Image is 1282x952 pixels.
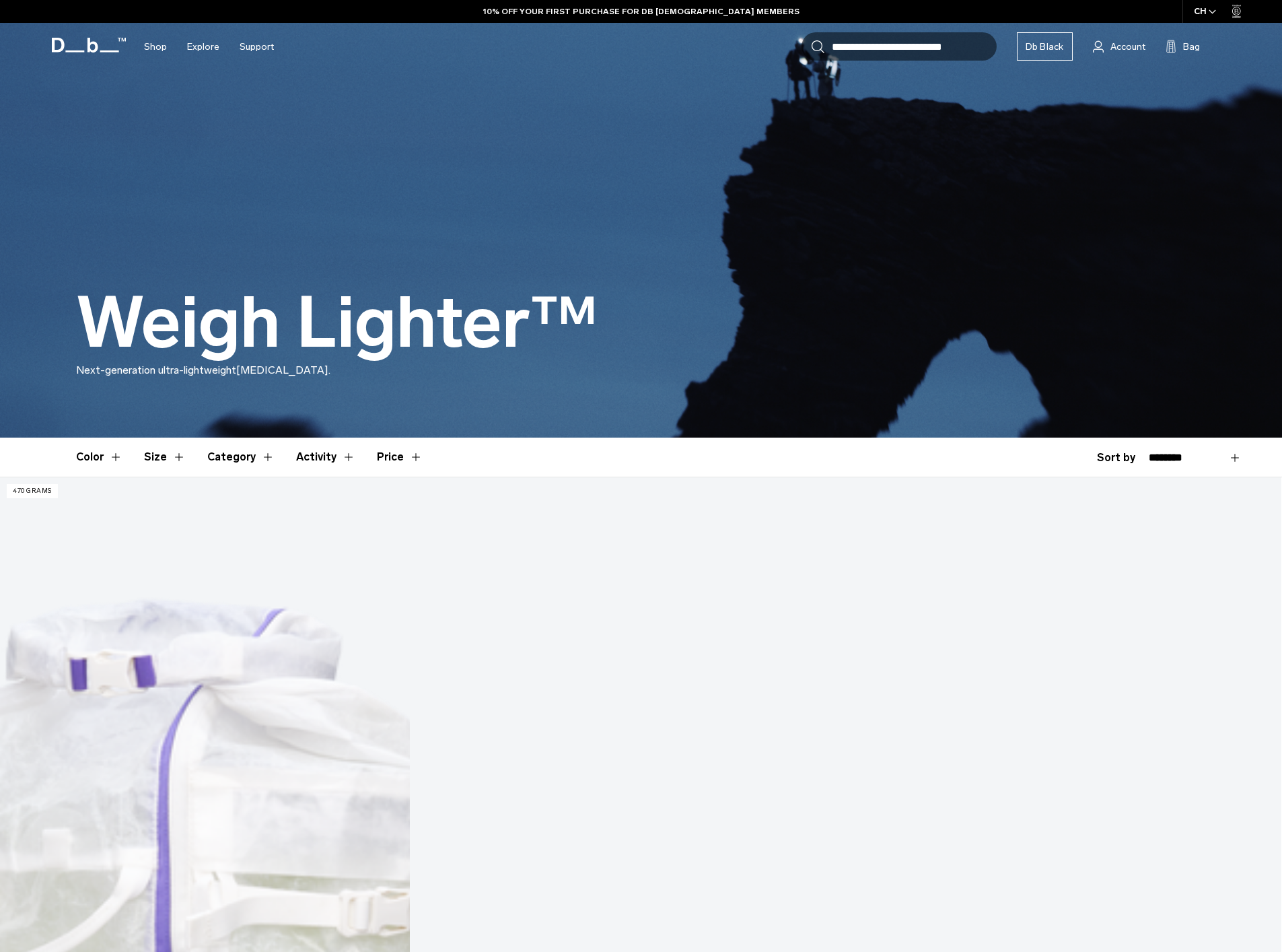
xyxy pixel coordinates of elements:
a: Support [240,23,274,71]
span: Bag [1183,40,1200,54]
button: Toggle Filter [207,438,275,477]
button: Toggle Filter [76,438,122,477]
span: Next-generation ultra-lightweight [76,364,236,376]
span: [MEDICAL_DATA]. [236,364,330,376]
h1: Weigh Lighter™ [76,284,598,362]
button: Toggle Price [377,438,423,477]
button: Bag [1166,38,1200,55]
button: Toggle Filter [296,438,355,477]
a: Shop [144,23,167,71]
button: Toggle Filter [144,438,186,477]
a: Explore [187,23,219,71]
span: Account [1110,40,1145,54]
nav: Main Navigation [134,23,284,71]
a: Account [1093,38,1145,55]
a: Db Black [1017,32,1073,61]
a: 10% OFF YOUR FIRST PURCHASE FOR DB [DEMOGRAPHIC_DATA] MEMBERS [483,5,799,18]
p: 470 grams [7,484,58,498]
